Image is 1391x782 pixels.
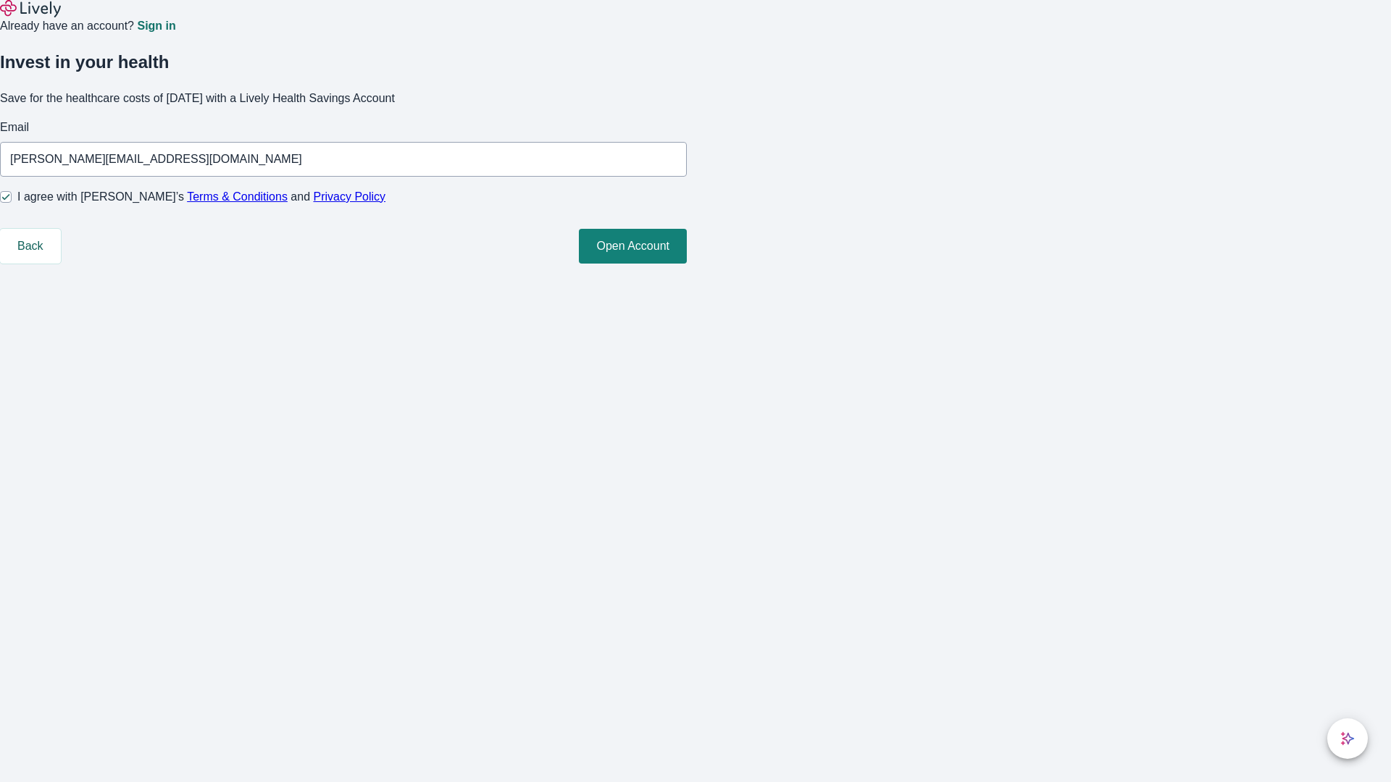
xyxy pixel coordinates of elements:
button: Open Account [579,229,687,264]
a: Terms & Conditions [187,190,288,203]
span: I agree with [PERSON_NAME]’s and [17,188,385,206]
button: chat [1327,718,1368,759]
a: Sign in [137,20,175,32]
a: Privacy Policy [314,190,386,203]
svg: Lively AI Assistant [1340,731,1355,746]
